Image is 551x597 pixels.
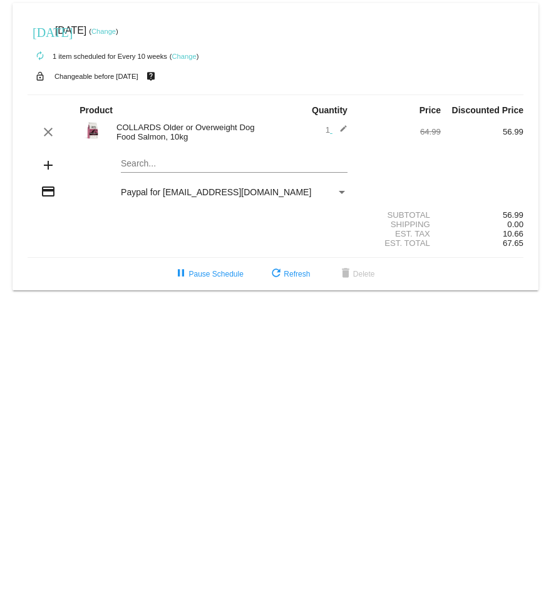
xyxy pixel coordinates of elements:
mat-icon: [DATE] [33,24,48,39]
img: 32335.jpg [80,118,105,143]
mat-icon: refresh [269,267,284,282]
mat-icon: add [41,158,56,173]
strong: Quantity [312,105,348,115]
mat-icon: clear [41,125,56,140]
span: Delete [338,270,375,278]
strong: Product [80,105,113,115]
mat-icon: autorenew [33,49,48,64]
button: Refresh [259,263,320,285]
small: 1 item scheduled for Every 10 weeks [28,53,167,60]
a: Change [172,53,196,60]
div: 56.99 [441,210,523,220]
span: 0.00 [507,220,523,229]
div: Est. Tax [358,229,441,238]
mat-icon: live_help [143,68,158,84]
mat-icon: pause [173,267,188,282]
mat-icon: credit_card [41,184,56,199]
span: 67.65 [503,238,523,248]
small: Changeable before [DATE] [54,73,138,80]
small: ( ) [89,28,118,35]
span: Refresh [269,270,310,278]
strong: Price [420,105,441,115]
div: 64.99 [358,127,441,136]
span: 1 [326,125,348,135]
mat-select: Payment Method [121,187,348,197]
small: ( ) [170,53,199,60]
span: Paypal for [EMAIL_ADDRESS][DOMAIN_NAME] [121,187,311,197]
strong: Discounted Price [452,105,523,115]
a: Change [91,28,116,35]
mat-icon: edit [332,125,348,140]
div: COLLARDS Older or Overweight Dog Food Salmon, 10kg [110,123,275,141]
span: Pause Schedule [173,270,243,278]
mat-icon: lock_open [33,68,48,84]
div: Subtotal [358,210,441,220]
span: 10.66 [503,229,523,238]
button: Pause Schedule [163,263,253,285]
div: Shipping [358,220,441,229]
input: Search... [121,159,348,169]
div: Est. Total [358,238,441,248]
div: 56.99 [441,127,523,136]
button: Delete [328,263,385,285]
mat-icon: delete [338,267,353,282]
